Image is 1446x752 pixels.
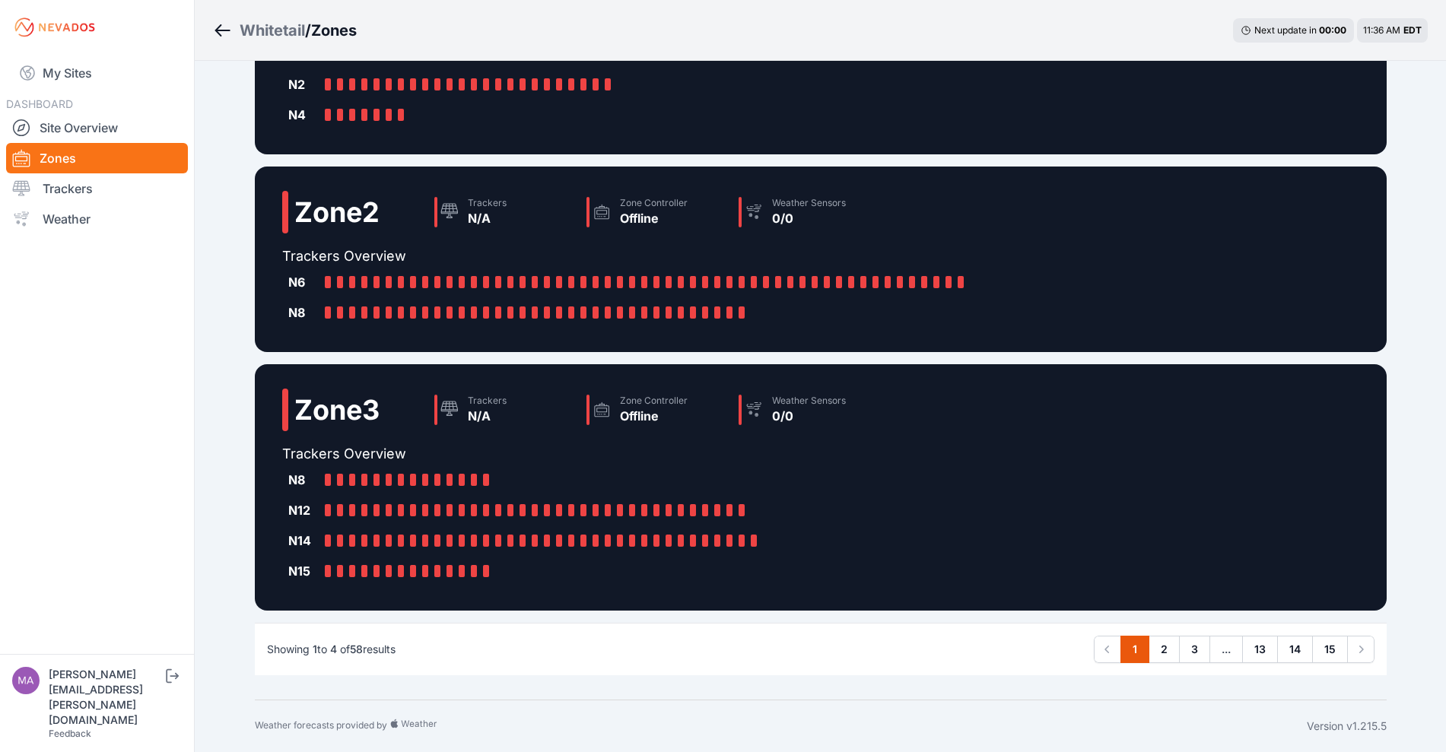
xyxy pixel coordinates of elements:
nav: Pagination [1094,636,1374,663]
div: Trackers [468,197,507,209]
a: Whitetail [240,20,305,41]
div: Zone Controller [620,395,688,407]
a: 14 [1277,636,1313,663]
div: N/A [468,209,507,227]
div: N8 [288,303,319,322]
a: Feedback [49,728,91,739]
div: [PERSON_NAME][EMAIL_ADDRESS][PERSON_NAME][DOMAIN_NAME] [49,667,163,728]
span: 58 [350,643,363,655]
a: Site Overview [6,113,188,143]
div: N2 [288,75,319,94]
div: N4 [288,106,319,124]
a: 2 [1149,636,1180,663]
a: TrackersN/A [428,389,580,431]
h2: Zone 2 [294,197,380,227]
span: Next update in [1254,24,1317,36]
span: / [305,20,311,41]
div: N12 [288,501,319,519]
div: 00 : 00 [1319,24,1346,36]
a: My Sites [6,55,188,91]
span: EDT [1403,24,1422,36]
span: DASHBOARD [6,97,73,110]
div: Offline [620,407,688,425]
h2: Trackers Overview [282,246,976,267]
div: Version v1.215.5 [1307,719,1387,734]
div: N15 [288,562,319,580]
span: 11:36 AM [1363,24,1400,36]
nav: Breadcrumb [213,11,357,50]
div: N8 [288,471,319,489]
a: Trackers [6,173,188,204]
a: Weather Sensors0/0 [733,389,885,431]
a: 15 [1312,636,1348,663]
div: Trackers [468,395,507,407]
img: matthew.breyfogle@nevados.solar [12,667,40,694]
span: ... [1209,636,1243,663]
a: Weather Sensors0/0 [733,191,885,233]
a: 3 [1179,636,1210,663]
div: N14 [288,531,319,550]
div: 0/0 [772,407,846,425]
a: Zones [6,143,188,173]
div: N/A [468,407,507,425]
h2: Zone 3 [294,395,380,425]
a: TrackersN/A [428,191,580,233]
div: 0/0 [772,209,846,227]
div: Offline [620,209,688,227]
div: Weather forecasts provided by [255,719,1307,734]
div: Zone Controller [620,197,688,209]
a: 1 [1120,636,1149,663]
span: 4 [330,643,337,655]
span: 1 [313,643,317,655]
a: Weather [6,204,188,234]
p: Showing to of results [267,642,396,657]
h3: Zones [311,20,357,41]
div: N6 [288,273,319,291]
div: Weather Sensors [772,395,846,407]
img: Nevados [12,15,97,40]
a: 13 [1242,636,1278,663]
h2: Trackers Overview [282,443,885,465]
div: Weather Sensors [772,197,846,209]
